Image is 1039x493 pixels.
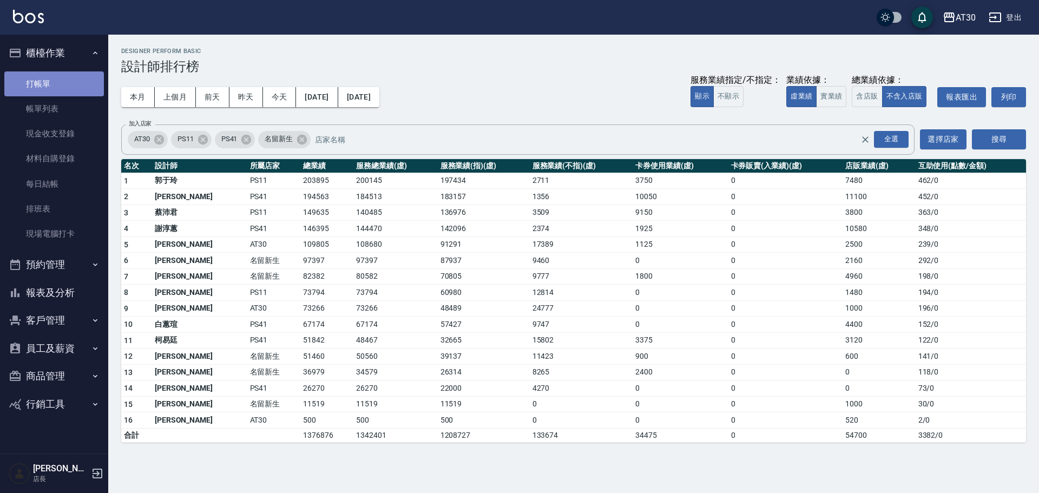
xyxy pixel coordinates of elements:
span: 4 [124,224,128,233]
label: 加入店家 [129,120,152,128]
td: 900 [633,349,728,365]
td: AT30 [247,300,301,317]
td: 39137 [438,349,530,365]
td: 133674 [530,428,633,442]
td: 73794 [353,285,437,301]
th: 卡券販賣(入業績)(虛) [728,159,843,173]
h5: [PERSON_NAME] [33,463,88,474]
div: PS41 [215,131,255,148]
td: 0 [728,221,843,237]
th: 總業績 [300,159,353,173]
td: [PERSON_NAME] [152,300,247,317]
td: 7480 [843,173,915,189]
th: 店販業績(虛) [843,159,915,173]
td: 183157 [438,189,530,205]
td: 0 [728,317,843,333]
div: AT30 [128,131,168,148]
td: 9747 [530,317,633,333]
span: 3 [124,208,128,217]
td: [PERSON_NAME] [152,268,247,285]
td: PS11 [247,285,301,301]
td: 2160 [843,253,915,269]
td: 0 [633,317,728,333]
th: 服務業績(不指)(虛) [530,159,633,173]
td: 48467 [353,332,437,349]
td: 合計 [121,428,152,442]
td: 柯易廷 [152,332,247,349]
td: 0 [728,268,843,285]
td: 57427 [438,317,530,333]
td: 11423 [530,349,633,365]
td: 146395 [300,221,353,237]
td: 3800 [843,205,915,221]
a: 材料自購登錄 [4,146,104,171]
td: 122 / 0 [916,332,1026,349]
span: 1 [124,176,128,185]
div: 業績依據： [786,75,846,86]
a: 每日結帳 [4,172,104,196]
button: [DATE] [338,87,379,107]
td: [PERSON_NAME] [152,285,247,301]
button: 含店販 [852,86,882,107]
button: 搜尋 [972,129,1026,149]
button: 選擇店家 [920,129,966,149]
td: 1480 [843,285,915,301]
td: 67174 [353,317,437,333]
button: 昨天 [229,87,263,107]
td: 0 [728,364,843,380]
td: 73266 [353,300,437,317]
td: 0 [728,189,843,205]
span: 12 [124,352,133,360]
td: 0 [633,380,728,397]
td: 1356 [530,189,633,205]
td: 500 [300,412,353,429]
td: AT30 [247,236,301,253]
td: 1000 [843,300,915,317]
td: 198 / 0 [916,268,1026,285]
td: 1800 [633,268,728,285]
td: 10580 [843,221,915,237]
td: 363 / 0 [916,205,1026,221]
td: 54700 [843,428,915,442]
td: 0 [728,396,843,412]
td: 0 [728,428,843,442]
button: 客戶管理 [4,306,104,334]
td: 2711 [530,173,633,189]
td: 152 / 0 [916,317,1026,333]
td: 白蕙瑄 [152,317,247,333]
td: 80582 [353,268,437,285]
button: 報表匯出 [937,87,986,107]
td: PS41 [247,189,301,205]
td: 520 [843,412,915,429]
td: 0 [728,380,843,397]
button: 虛業績 [786,86,817,107]
div: PS11 [171,131,212,148]
td: 109805 [300,236,353,253]
td: 0 [633,253,728,269]
td: 97397 [300,253,353,269]
td: 9460 [530,253,633,269]
div: 服務業績指定/不指定： [691,75,781,86]
td: 0 [633,396,728,412]
button: 不含入店販 [882,86,927,107]
span: 10 [124,320,133,328]
td: 30 / 0 [916,396,1026,412]
th: 服務總業績(虛) [353,159,437,173]
td: [PERSON_NAME] [152,253,247,269]
td: 91291 [438,236,530,253]
td: 87937 [438,253,530,269]
img: Person [9,463,30,484]
td: 3750 [633,173,728,189]
td: 名留新生 [247,349,301,365]
td: 500 [438,412,530,429]
a: 現金收支登錄 [4,121,104,146]
td: PS41 [247,380,301,397]
span: 2 [124,192,128,201]
td: 197434 [438,173,530,189]
th: 卡券使用業績(虛) [633,159,728,173]
td: 3375 [633,332,728,349]
td: 名留新生 [247,268,301,285]
span: 5 [124,240,128,249]
td: 34579 [353,364,437,380]
td: [PERSON_NAME] [152,364,247,380]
